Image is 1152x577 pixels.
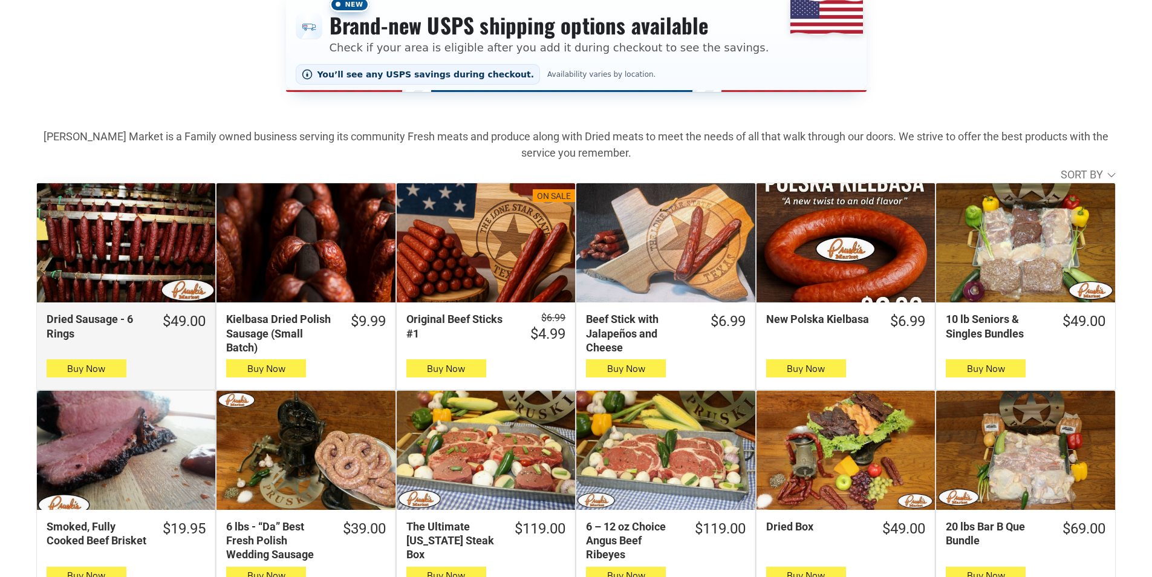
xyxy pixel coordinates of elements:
[163,312,206,331] div: $49.00
[406,359,486,377] button: Buy Now
[163,520,206,538] div: $19.95
[397,391,575,510] a: The Ultimate Texas Steak Box
[607,363,645,374] span: Buy Now
[946,520,1046,548] div: 20 lbs Bar B Que Bundle
[67,363,105,374] span: Buy Now
[330,39,769,56] p: Check if your area is eligible after you add it during checkout to see the savings.
[216,520,395,562] a: $39.006 lbs - “Da” Best Fresh Polish Wedding Sausage
[946,359,1026,377] button: Buy Now
[317,70,535,79] span: You’ll see any USPS savings during checkout.
[247,363,285,374] span: Buy Now
[766,520,867,533] div: Dried Box
[216,312,395,354] a: $9.99Kielbasa Dried Polish Sausage (Small Batch)
[586,312,694,354] div: Beef Stick with Jalapeños and Cheese
[757,312,935,331] a: $6.99New Polska Kielbasa
[515,520,565,538] div: $119.00
[936,520,1115,548] a: $69.0020 lbs Bar B Que Bundle
[586,359,666,377] button: Buy Now
[757,391,935,510] a: Dried Box
[406,312,515,341] div: Original Beef Sticks #1
[545,70,658,79] span: Availability varies by location.
[576,391,755,510] a: 6 – 12 oz Choice Angus Beef Ribeyes
[1063,312,1105,331] div: $49.00
[936,183,1115,302] a: 10 lb Seniors &amp; Singles Bundles
[946,312,1046,341] div: 10 lb Seniors & Singles Bundles
[967,363,1005,374] span: Buy Now
[37,312,215,341] a: $49.00Dried Sausage - 6 Rings
[397,183,575,302] a: On SaleOriginal Beef Sticks #1
[711,312,746,331] div: $6.99
[1063,520,1105,538] div: $69.00
[537,191,571,203] div: On Sale
[37,183,215,302] a: Dried Sausage - 6 Rings
[890,312,925,331] div: $6.99
[576,183,755,302] a: Beef Stick with Jalapeños and Cheese
[882,520,925,538] div: $49.00
[757,520,935,538] a: $49.00Dried Box
[330,12,769,39] h3: Brand-new USPS shipping options available
[47,359,126,377] button: Buy Now
[695,520,746,538] div: $119.00
[530,325,565,344] div: $4.99
[37,391,215,510] a: Smoked, Fully Cooked Beef Brisket
[343,520,386,538] div: $39.00
[226,359,306,377] button: Buy Now
[47,312,147,341] div: Dried Sausage - 6 Rings
[586,520,679,562] div: 6 – 12 oz Choice Angus Beef Ribeyes
[397,312,575,344] a: $6.99 $4.99Original Beef Sticks #1
[351,312,386,331] div: $9.99
[936,312,1115,341] a: $49.0010 lb Seniors & Singles Bundles
[427,363,465,374] span: Buy Now
[397,520,575,562] a: $119.00The Ultimate [US_STATE] Steak Box
[226,520,327,562] div: 6 lbs - “Da” Best Fresh Polish Wedding Sausage
[766,359,846,377] button: Buy Now
[936,391,1115,510] a: 20 lbs Bar B Que Bundle
[757,183,935,302] a: New Polska Kielbasa
[787,363,825,374] span: Buy Now
[47,520,147,548] div: Smoked, Fully Cooked Beef Brisket
[576,312,755,354] a: $6.99Beef Stick with Jalapeños and Cheese
[576,520,755,562] a: $119.006 – 12 oz Choice Angus Beef Ribeyes
[37,520,215,548] a: $19.95Smoked, Fully Cooked Beef Brisket
[216,391,395,510] a: 6 lbs - “Da” Best Fresh Polish Wedding Sausage
[541,312,565,324] s: $6.99
[216,183,395,302] a: Kielbasa Dried Polish Sausage (Small Batch)
[226,312,334,354] div: Kielbasa Dried Polish Sausage (Small Batch)
[406,520,499,562] div: The Ultimate [US_STATE] Steak Box
[44,130,1108,159] strong: [PERSON_NAME] Market is a Family owned business serving its community Fresh meats and produce alo...
[766,312,874,326] div: New Polska Kielbasa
